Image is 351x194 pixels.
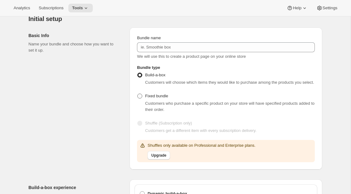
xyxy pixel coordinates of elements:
span: Shuffle (Subscription only) [145,121,192,125]
button: Subscriptions [35,4,67,12]
button: Tools [68,4,93,12]
span: Build-a-box [145,73,165,77]
span: Customers get a different item with every subscription delivery. [145,128,256,133]
span: Subscriptions [39,6,63,11]
button: Upgrade [148,151,170,160]
input: ie. Smoothie box [137,42,315,52]
span: Settings [323,6,337,11]
span: Upgrade [151,153,166,158]
span: Customers who purchase a specific product on your store will have specified products added to the... [145,101,315,112]
h2: Build-a-box experience [28,184,120,191]
span: Tools [72,6,83,11]
span: Customers will choose which items they would like to purchase among the products you select. [145,80,314,85]
span: We will use this to create a product page on your online store [137,54,246,59]
span: Bundle name [137,36,161,40]
button: Analytics [10,4,34,12]
span: Bundle type [137,65,160,70]
h2: Basic Info [28,32,120,39]
p: Shuffles only available on Professional and Enterprise plans. [148,142,255,149]
span: Fixed bundle [145,94,168,98]
p: Name your bundle and choose how you want to set it up. [28,41,120,53]
button: Help [283,4,311,12]
span: Analytics [14,6,30,11]
button: Settings [313,4,341,12]
span: Help [293,6,301,11]
h2: Initial setup [28,15,322,23]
